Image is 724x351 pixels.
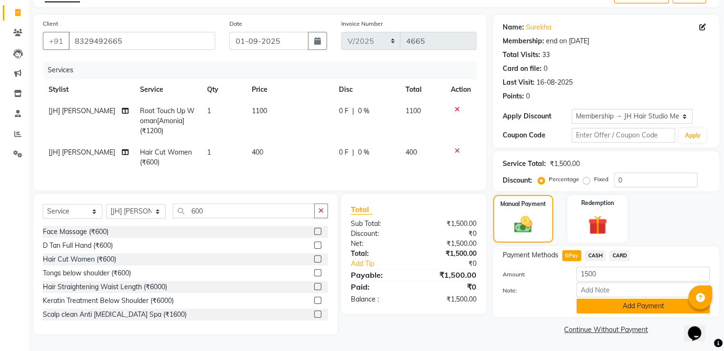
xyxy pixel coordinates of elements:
[43,79,134,100] th: Stylist
[684,313,714,341] iframe: chat widget
[503,22,524,32] div: Name:
[344,281,414,292] div: Paid:
[609,250,630,261] span: CARD
[43,268,131,278] div: Tongs below shoulder (₹600)
[344,294,414,304] div: Balance :
[344,269,414,281] div: Payable:
[414,294,484,304] div: ₹1,500.00
[414,249,484,259] div: ₹1,500.00
[576,283,710,297] input: Add Note
[549,175,579,184] label: Percentage
[43,32,69,50] button: +91
[43,310,187,320] div: Scalp clean Anti [MEDICAL_DATA] Spa (₹1600)
[351,205,373,214] span: Total
[43,254,116,264] div: Hair Cut Women (₹600)
[341,19,383,28] label: Invoice Number
[508,214,538,235] img: _cash.svg
[496,286,569,295] label: Note:
[333,79,400,100] th: Disc
[526,91,530,101] div: 0
[576,299,710,313] button: Add Payment
[544,64,547,74] div: 0
[344,229,414,239] div: Discount:
[339,147,348,157] span: 0 F
[503,175,532,185] div: Discount:
[503,36,544,46] div: Membership:
[585,250,605,261] span: CASH
[207,148,211,156] span: 1
[43,19,58,28] label: Client
[207,107,211,115] span: 1
[594,175,608,184] label: Fixed
[344,249,414,259] div: Total:
[352,106,354,116] span: |
[500,200,546,208] label: Manual Payment
[140,107,195,135] span: Root Touch Up Woman[Amonia] (₹1200)
[414,229,484,239] div: ₹0
[339,106,348,116] span: 0 F
[503,50,540,60] div: Total Visits:
[344,259,425,269] a: Add Tip
[400,79,445,100] th: Total
[503,130,572,140] div: Coupon Code
[414,281,484,292] div: ₹0
[550,159,580,169] div: ₹1,500.00
[49,148,115,156] span: [JH] [PERSON_NAME]
[414,269,484,281] div: ₹1,500.00
[44,61,484,79] div: Services
[344,219,414,229] div: Sub Total:
[546,36,589,46] div: end on [DATE]
[414,219,484,229] div: ₹1,500.00
[526,22,551,32] a: Surekha
[581,199,614,207] label: Redemption
[679,128,706,143] button: Apply
[503,250,558,260] span: Payment Methods
[496,270,569,279] label: Amount:
[582,213,613,237] img: _gift.svg
[358,147,369,157] span: 0 %
[495,325,717,335] a: Continue Without Payment
[425,259,483,269] div: ₹0
[43,241,113,251] div: D Tan Full Hand (₹600)
[503,91,524,101] div: Points:
[43,282,167,292] div: Hair Straightening Waist Length (₹6000)
[358,106,369,116] span: 0 %
[406,148,417,156] span: 400
[134,79,201,100] th: Service
[406,107,421,115] span: 1100
[252,107,267,115] span: 1100
[542,50,550,60] div: 33
[252,148,263,156] span: 400
[536,78,573,88] div: 16-08-2025
[503,64,542,74] div: Card on file:
[140,148,192,166] span: Hair Cut Women (₹600)
[503,111,572,121] div: Apply Discount
[344,239,414,249] div: Net:
[229,19,242,28] label: Date
[572,128,675,143] input: Enter Offer / Coupon Code
[352,147,354,157] span: |
[503,78,535,88] div: Last Visit:
[69,32,215,50] input: Search by Name/Mobile/Email/Code
[503,159,546,169] div: Service Total:
[43,296,174,306] div: Keratin Treatment Below Shoulder (₹6000)
[246,79,333,100] th: Price
[43,227,109,237] div: Face Massage (₹600)
[445,79,476,100] th: Action
[414,239,484,249] div: ₹1,500.00
[562,250,582,261] span: GPay
[173,204,315,218] input: Search or Scan
[201,79,246,100] th: Qty
[576,267,710,282] input: Amount
[49,107,115,115] span: [JH] [PERSON_NAME]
